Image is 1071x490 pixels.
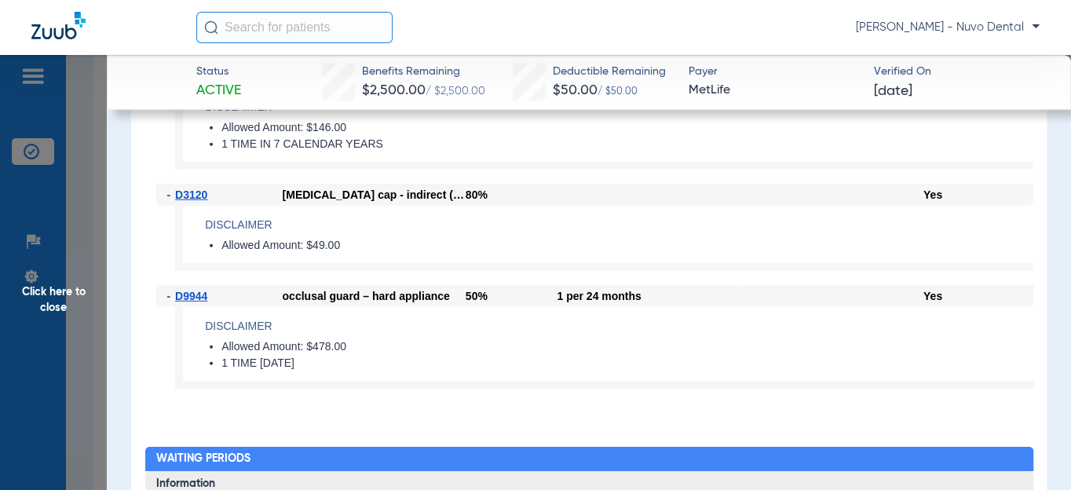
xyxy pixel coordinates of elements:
div: 80% [466,184,557,206]
img: Search Icon [204,20,218,35]
span: $50.00 [553,83,598,97]
span: Verified On [874,64,1046,80]
li: Allowed Amount: $49.00 [221,239,1033,253]
span: $2,500.00 [362,83,426,97]
div: [MEDICAL_DATA] cap - indirect (excluding final restoration) [283,184,466,206]
span: Status [196,64,241,80]
li: Allowed Amount: $146.00 [221,121,1033,135]
span: / $50.00 [598,87,638,97]
li: 1 TIME IN 7 CALENDAR YEARS [221,137,1033,152]
span: Deductible Remaining [553,64,666,80]
input: Search for patients [196,12,393,43]
img: Zuub Logo [31,12,86,39]
div: Yes [923,285,1033,307]
li: 1 TIME [DATE] [221,357,1033,371]
div: 1 per 24 months [557,285,740,307]
span: / $2,500.00 [426,86,485,97]
h4: Disclaimer [205,318,1033,335]
div: Yes [923,184,1033,206]
div: occlusal guard – hard appliance [283,285,466,307]
span: - [167,184,176,206]
li: Allowed Amount: $478.00 [221,340,1033,354]
span: [DATE] [874,82,912,101]
span: Payer [689,64,861,80]
span: MetLife [689,81,861,101]
span: - [167,285,176,307]
h2: Waiting Periods [145,447,1033,472]
iframe: Chat Widget [992,415,1071,490]
span: D9944 [175,290,207,302]
span: Active [196,81,241,101]
span: D3120 [175,188,207,201]
span: Benefits Remaining [362,64,485,80]
h4: Disclaimer [205,217,1033,233]
div: 50% [466,285,557,307]
span: [PERSON_NAME] - Nuvo Dental [856,20,1040,35]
